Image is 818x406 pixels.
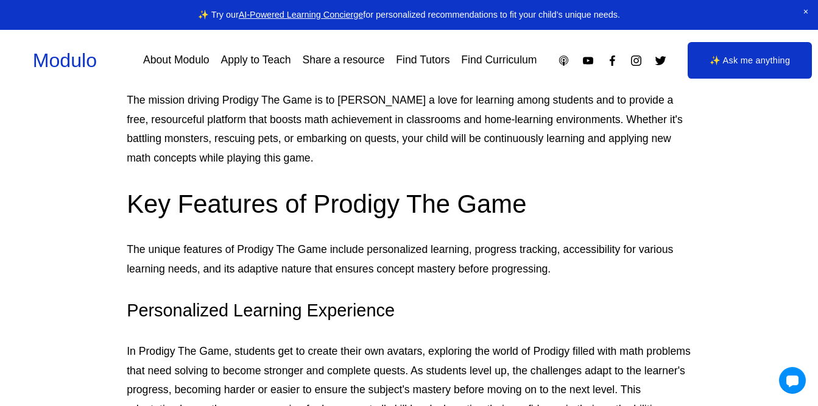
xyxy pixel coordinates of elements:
a: YouTube [582,54,594,67]
h3: Personalized Learning Experience [127,299,691,322]
a: Find Tutors [396,50,450,71]
a: Instagram [630,54,643,67]
p: The mission driving Prodigy The Game is to [PERSON_NAME] a love for learning among students and t... [127,91,691,168]
a: Share a resource [302,50,384,71]
a: About Modulo [143,50,210,71]
a: Apple Podcasts [557,54,570,67]
a: ✨ Ask me anything [688,42,812,79]
a: Facebook [606,54,619,67]
a: AI-Powered Learning Concierge [239,10,364,20]
h2: Key Features of Prodigy The Game [127,188,691,221]
p: The unique features of Prodigy The Game include personalized learning, progress tracking, accessi... [127,240,691,279]
a: Find Curriculum [461,50,537,71]
a: Modulo [33,49,97,71]
a: Twitter [654,54,667,67]
a: Apply to Teach [220,50,291,71]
